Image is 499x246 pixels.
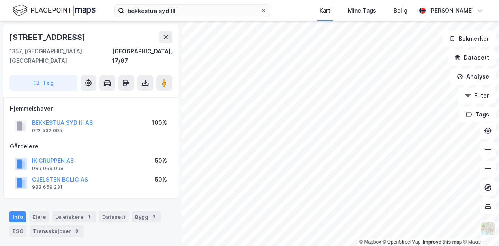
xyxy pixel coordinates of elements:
[99,211,129,222] div: Datasett
[9,75,77,91] button: Tag
[32,128,62,134] div: 922 532 095
[448,50,496,66] button: Datasett
[10,142,172,151] div: Gårdeiere
[423,239,462,245] a: Improve this map
[155,156,167,165] div: 50%
[85,213,93,221] div: 1
[112,47,172,66] div: [GEOGRAPHIC_DATA], 17/67
[29,211,49,222] div: Eiere
[429,6,474,15] div: [PERSON_NAME]
[348,6,376,15] div: Mine Tags
[394,6,407,15] div: Bolig
[73,227,81,235] div: 8
[150,213,158,221] div: 3
[32,184,62,190] div: 988 659 231
[155,175,167,184] div: 50%
[30,225,84,237] div: Transaksjoner
[52,211,96,222] div: Leietakere
[10,104,172,113] div: Hjemmelshaver
[9,47,112,66] div: 1357, [GEOGRAPHIC_DATA], [GEOGRAPHIC_DATA]
[359,239,381,245] a: Mapbox
[13,4,96,17] img: logo.f888ab2527a4732fd821a326f86c7f29.svg
[383,239,421,245] a: OpenStreetMap
[450,69,496,85] button: Analyse
[460,208,499,246] iframe: Chat Widget
[458,88,496,103] button: Filter
[9,31,87,43] div: [STREET_ADDRESS]
[132,211,161,222] div: Bygg
[443,31,496,47] button: Bokmerker
[152,118,167,128] div: 100%
[319,6,330,15] div: Kart
[124,5,260,17] input: Søk på adresse, matrikkel, gårdeiere, leietakere eller personer
[9,211,26,222] div: Info
[459,107,496,122] button: Tags
[32,165,64,172] div: 989 069 098
[9,225,26,237] div: ESG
